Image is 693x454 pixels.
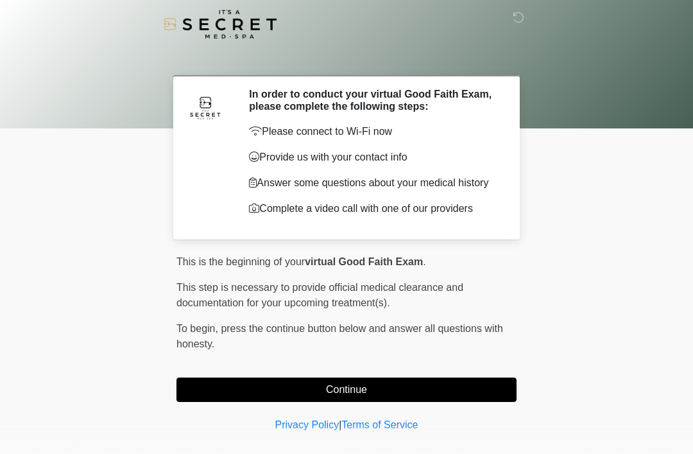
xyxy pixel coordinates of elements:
[186,88,225,127] img: Agent Avatar
[249,150,497,165] p: Provide us with your contact info
[423,256,425,267] span: .
[275,419,339,430] a: Privacy Policy
[305,256,423,267] strong: virtual Good Faith Exam
[176,282,463,308] span: This step is necessary to provide official medical clearance and documentation for your upcoming ...
[176,378,517,402] button: Continue
[176,323,221,334] span: To begin,
[249,201,497,216] p: Complete a video call with one of our providers
[249,88,497,112] h2: In order to conduct your virtual Good Faith Exam, please complete the following steps:
[249,175,497,191] p: Answer some questions about your medical history
[167,46,526,70] h1: ‎ ‎
[176,256,305,267] span: This is the beginning of your
[164,10,277,39] img: It's A Secret Med Spa Logo
[249,124,497,139] p: Please connect to Wi-Fi now
[341,419,418,430] a: Terms of Service
[339,419,341,430] a: |
[176,323,503,349] span: press the continue button below and answer all questions with honesty.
